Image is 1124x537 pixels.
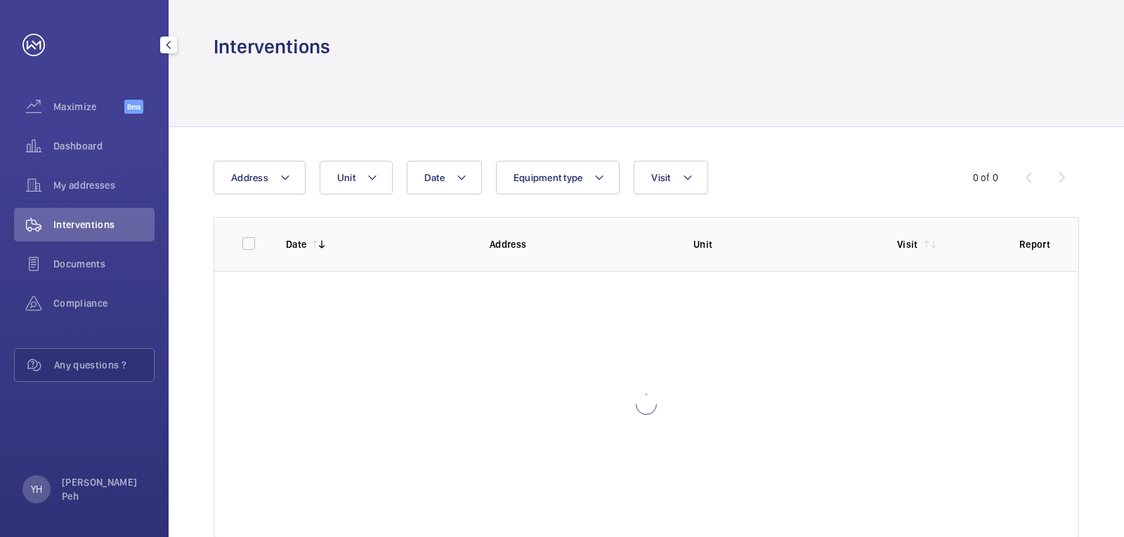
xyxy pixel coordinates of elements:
[693,237,875,251] p: Unit
[286,237,306,251] p: Date
[53,296,155,310] span: Compliance
[424,172,445,183] span: Date
[54,358,154,372] span: Any questions ?
[973,171,998,185] div: 0 of 0
[407,161,482,194] button: Date
[53,257,155,271] span: Documents
[53,178,155,192] span: My addresses
[320,161,393,194] button: Unit
[231,172,268,183] span: Address
[214,34,330,60] h1: Interventions
[31,482,42,496] p: YH
[634,161,707,194] button: Visit
[514,172,583,183] span: Equipment type
[53,100,124,114] span: Maximize
[490,237,671,251] p: Address
[337,172,355,183] span: Unit
[1019,237,1050,251] p: Report
[897,237,918,251] p: Visit
[53,218,155,232] span: Interventions
[651,172,670,183] span: Visit
[62,475,146,503] p: [PERSON_NAME] Peh
[496,161,620,194] button: Equipment type
[124,100,143,114] span: Beta
[214,161,306,194] button: Address
[53,139,155,153] span: Dashboard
